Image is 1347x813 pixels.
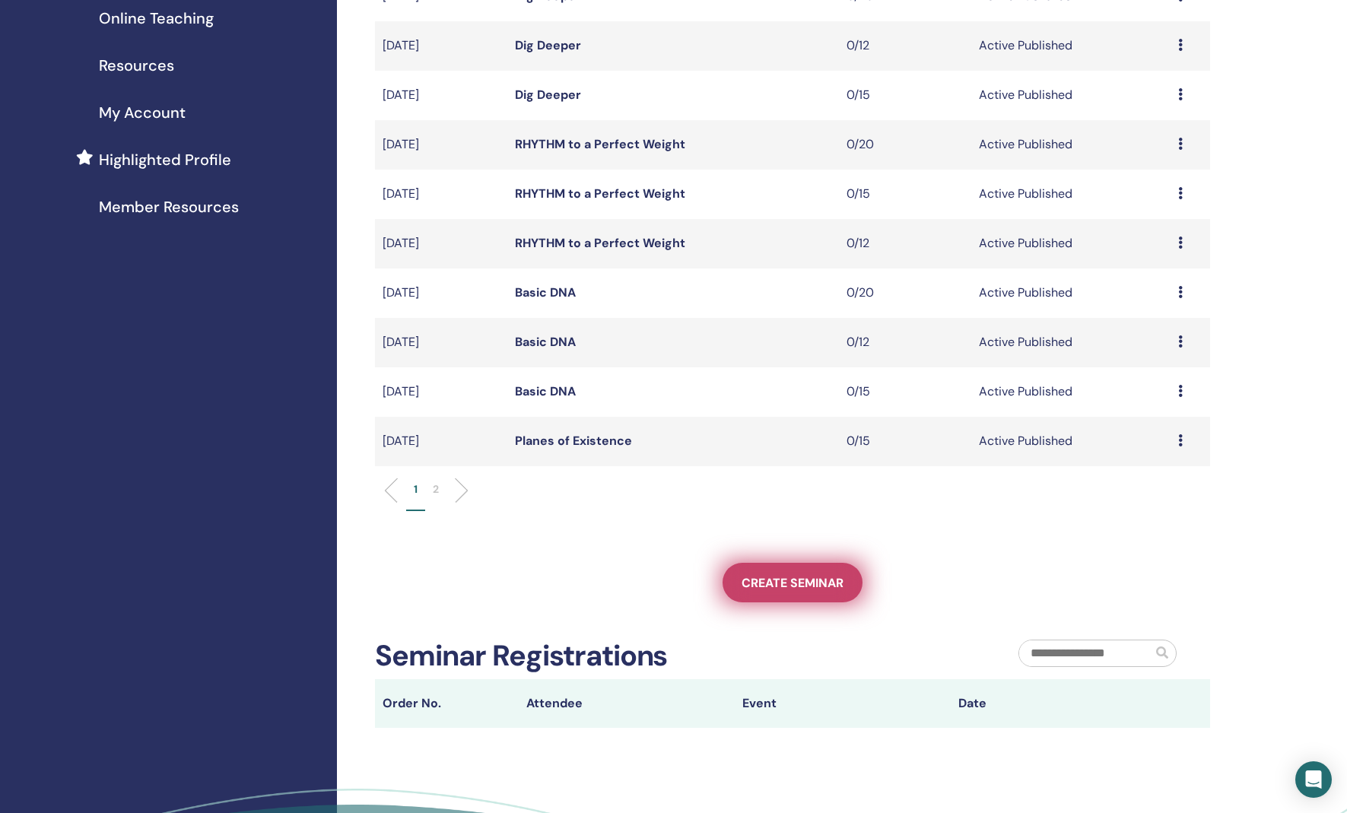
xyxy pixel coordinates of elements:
a: Create seminar [723,563,863,602]
td: Active Published [971,268,1170,318]
td: 0/12 [839,21,971,71]
td: Active Published [971,170,1170,219]
td: [DATE] [375,318,507,367]
td: 0/20 [839,120,971,170]
td: Active Published [971,21,1170,71]
a: Dig Deeper [515,37,581,53]
td: [DATE] [375,71,507,120]
span: Highlighted Profile [99,148,231,171]
td: 0/12 [839,219,971,268]
td: [DATE] [375,120,507,170]
h2: Seminar Registrations [375,639,668,674]
th: Attendee [519,679,735,728]
td: [DATE] [375,268,507,318]
a: RHYTHM to a Perfect Weight [515,136,685,152]
a: Planes of Existence [515,433,632,449]
span: Resources [99,54,174,77]
a: RHYTHM to a Perfect Weight [515,235,685,251]
th: Event [735,679,951,728]
p: 2 [433,481,439,497]
a: Basic DNA [515,284,576,300]
td: Active Published [971,417,1170,466]
div: Open Intercom Messenger [1295,761,1332,798]
td: Active Published [971,219,1170,268]
td: [DATE] [375,417,507,466]
td: 0/15 [839,367,971,417]
td: [DATE] [375,21,507,71]
a: Dig Deeper [515,87,581,103]
td: 0/20 [839,268,971,318]
span: Online Teaching [99,7,214,30]
span: Create seminar [742,575,843,591]
th: Order No. [375,679,519,728]
a: Basic DNA [515,383,576,399]
td: 0/15 [839,417,971,466]
td: Active Published [971,318,1170,367]
td: 0/15 [839,170,971,219]
td: [DATE] [375,367,507,417]
a: Basic DNA [515,334,576,350]
td: Active Published [971,120,1170,170]
span: Member Resources [99,195,239,218]
td: Active Published [971,367,1170,417]
th: Date [951,679,1167,728]
td: [DATE] [375,219,507,268]
span: My Account [99,101,186,124]
td: Active Published [971,71,1170,120]
td: [DATE] [375,170,507,219]
td: 0/12 [839,318,971,367]
a: RHYTHM to a Perfect Weight [515,186,685,202]
p: 1 [414,481,418,497]
td: 0/15 [839,71,971,120]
